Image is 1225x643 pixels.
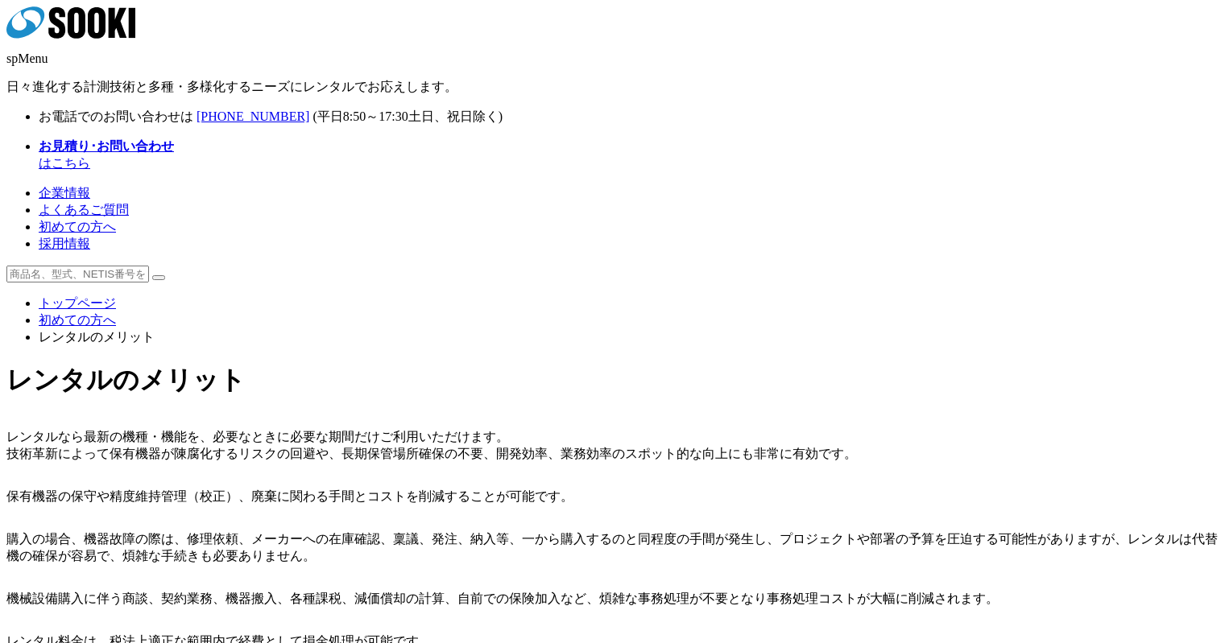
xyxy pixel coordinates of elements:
[6,266,149,282] input: 商品名、型式、NETIS番号を入力してください
[39,313,116,327] a: 初めての方へ
[39,296,116,310] a: トップページ
[379,109,408,123] span: 17:30
[39,186,90,200] a: 企業情報
[6,429,1219,463] p: レンタルなら最新の機種・機能を、必要なときに必要な期間だけご利用いただけます。 技術革新によって保有機器が陳腐化するリスクの回避や、長期保管場所確保の不要、開発効率、業務効率のスポット的な向上に...
[39,139,174,153] strong: お見積り･お問い合わせ
[6,591,1219,608] p: 機械設備購入に伴う商談、契約業務、機器搬入、各種課税、減価償却の計算、自前での保険加入など、煩雑な事務処理が不要となり事務処理コストが大幅に削減されます。
[6,488,1219,505] p: 保有機器の保守や精度維持管理（校正）、廃棄に関わる手間とコストを削減することが可能です。
[6,52,48,65] span: spMenu
[39,139,174,170] a: お見積り･お問い合わせはこちら
[197,109,309,123] a: [PHONE_NUMBER]
[6,79,1219,96] p: 日々進化する計測技術と多種・多様化するニーズにレンタルでお応えします。
[39,329,1219,346] li: レンタルのメリット
[39,139,174,170] span: はこちら
[6,531,1219,565] p: 購入の場合、機器故障の際は、修理依頼、メーカーへの在庫確認、稟議、発注、納入等、一から購入するのと同程度の手間が発生し、プロジェクトや部署の予算を圧迫する可能性がありますが、レンタルは代替機の確...
[39,203,129,216] a: よくあるご質問
[343,109,366,123] span: 8:50
[39,109,193,123] span: お電話でのお問い合わせは
[6,363,1219,398] h1: レンタルのメリット
[312,109,503,123] span: (平日 ～ 土日、祝日除く)
[39,237,90,250] a: 採用情報
[39,220,116,233] a: 初めての方へ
